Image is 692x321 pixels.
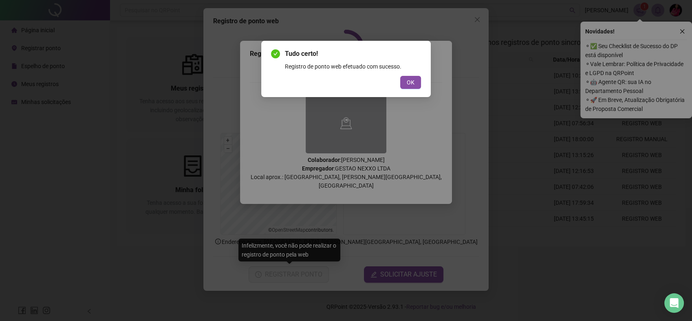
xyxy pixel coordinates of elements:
div: Open Intercom Messenger [664,293,684,313]
div: Registro de ponto web efetuado com sucesso. [285,62,421,71]
button: OK [400,76,421,89]
span: Tudo certo! [285,49,421,59]
span: check-circle [271,49,280,58]
span: OK [407,78,414,87]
